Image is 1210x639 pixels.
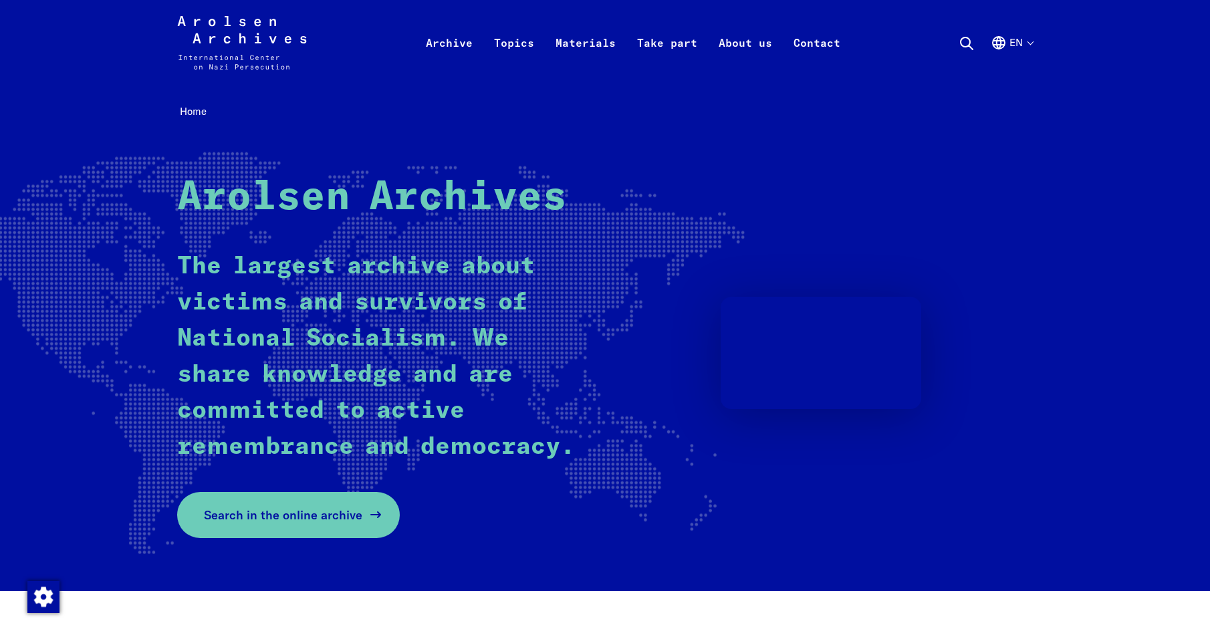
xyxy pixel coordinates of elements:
strong: Arolsen Archives [177,178,567,218]
a: Topics [483,32,545,86]
a: Materials [545,32,626,86]
nav: Breadcrumb [177,102,1033,122]
span: Search in the online archive [204,506,362,524]
p: The largest archive about victims and survivors of National Socialism. We share knowledge and are... [177,249,582,465]
a: Search in the online archive [177,492,400,538]
button: German, Language selection [991,35,1033,83]
span: Home [180,105,207,118]
font: En [1009,37,1023,48]
a: About us [708,32,783,86]
a: Contact [783,32,851,86]
nav: Primary [415,16,851,70]
img: Change consent [27,581,59,613]
a: Take part [626,32,708,86]
a: Archive [415,32,483,86]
